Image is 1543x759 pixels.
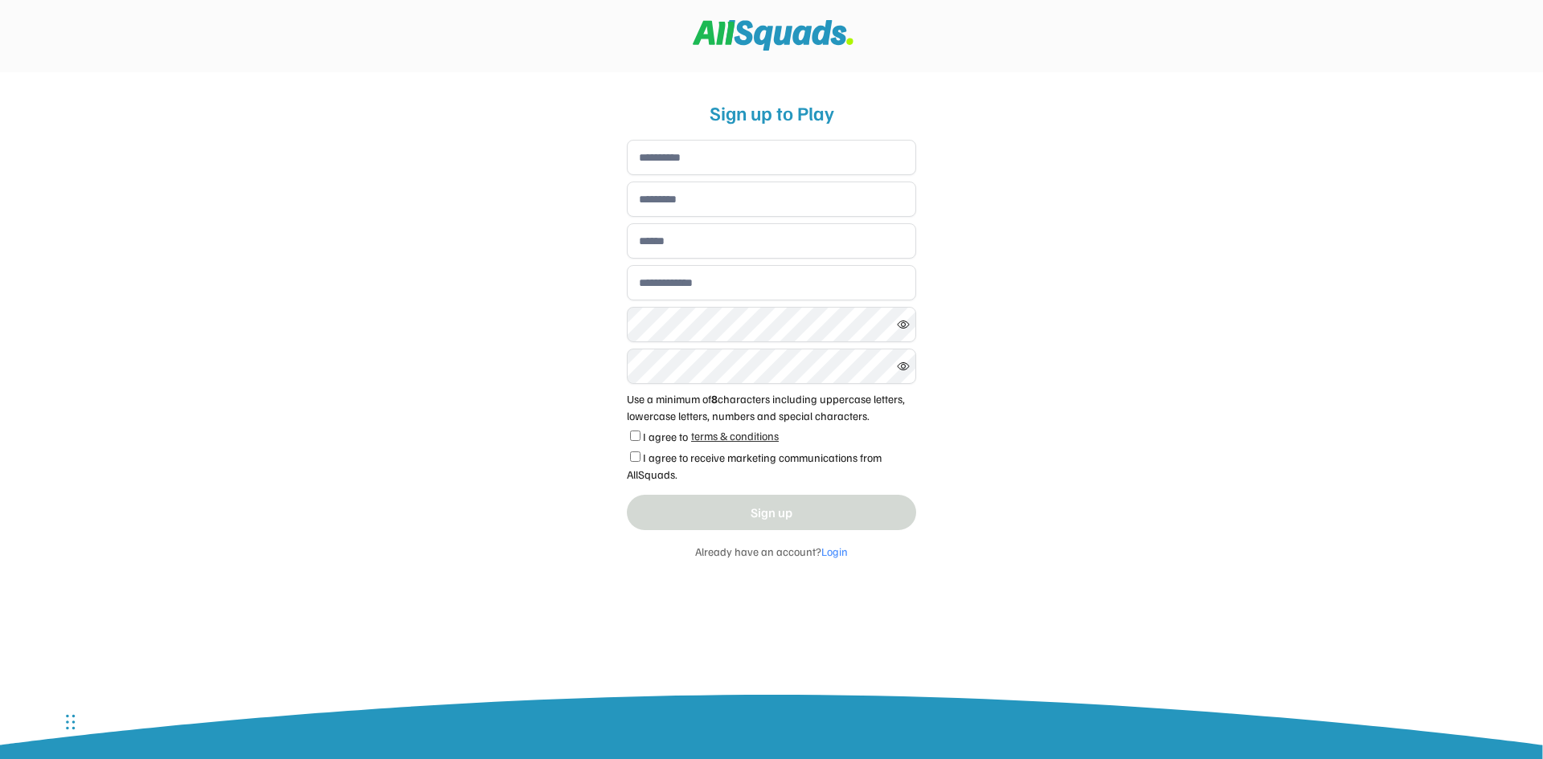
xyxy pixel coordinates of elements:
[627,390,916,424] div: Use a minimum of characters including uppercase letters, lowercase letters, numbers and special c...
[627,543,916,560] div: Already have an account?
[627,98,916,127] div: Sign up to Play
[688,424,782,444] a: terms & conditions
[821,545,848,558] font: Login
[693,20,853,51] img: Squad%20Logo.svg
[627,451,882,481] label: I agree to receive marketing communications from AllSquads.
[643,430,688,443] label: I agree to
[627,495,916,530] button: Sign up
[711,392,718,406] strong: 8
